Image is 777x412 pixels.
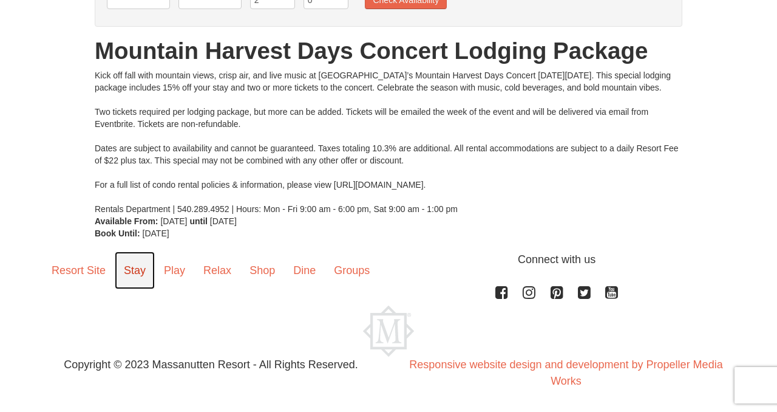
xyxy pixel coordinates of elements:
a: Relax [194,252,240,289]
a: Dine [284,252,325,289]
p: Connect with us [42,252,735,268]
div: Kick off fall with mountain views, crisp air, and live music at [GEOGRAPHIC_DATA]’s Mountain Harv... [95,69,682,215]
strong: Available From: [95,216,158,226]
a: Responsive website design and development by Propeller Media Works [409,359,722,387]
strong: until [189,216,208,226]
h1: Mountain Harvest Days Concert Lodging Package [95,39,682,63]
a: Shop [240,252,284,289]
a: Resort Site [42,252,115,289]
img: Massanutten Resort Logo [363,306,414,357]
a: Play [155,252,194,289]
span: [DATE] [160,216,187,226]
strong: Book Until: [95,228,140,238]
span: [DATE] [210,216,237,226]
a: Groups [325,252,379,289]
a: Stay [115,252,155,289]
span: [DATE] [143,228,169,238]
p: Copyright © 2023 Massanutten Resort - All Rights Reserved. [33,357,388,373]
